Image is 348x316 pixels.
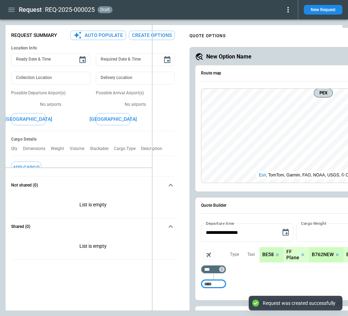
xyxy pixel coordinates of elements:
[230,252,239,258] p: Type
[11,90,90,96] p: Possible Departure Airport(s)
[11,113,46,125] button: [GEOGRAPHIC_DATA]
[129,31,175,40] button: Create Options
[96,90,175,96] p: Possible Arrival Airport(s)
[11,218,175,235] button: Shared (0)
[76,53,90,67] button: Choose date
[70,146,90,151] p: Volume
[201,203,226,208] h6: Quote Builder
[11,102,90,108] p: No airports
[312,252,334,258] p: B762NEW
[160,53,174,67] button: Choose date
[11,177,175,193] button: Not shared (0)
[23,146,51,151] p: Dimensions
[11,146,23,151] p: Qty
[304,5,342,15] button: New Request
[11,137,175,142] h6: Cargo Details
[96,102,175,108] p: No airports
[99,7,111,12] span: draft
[262,252,274,258] p: BE58
[259,173,266,177] a: Esri
[301,220,326,226] label: Cargo Weight
[247,252,255,258] p: Taxi
[286,249,299,261] p: FF Plane
[206,220,234,226] label: Departure time
[11,224,30,229] h6: Shared (0)
[19,6,42,14] h1: Request
[190,34,226,38] h4: QUOTE OPTIONS
[90,146,114,151] p: Stackable
[11,193,175,218] p: List is empty
[317,89,330,96] span: PEX
[11,235,175,259] p: List is empty
[11,32,57,38] p: Request Summary
[141,146,168,151] p: Description
[279,226,293,239] button: Choose date, selected date is Sep 9, 2025
[96,113,131,125] button: [GEOGRAPHIC_DATA]
[114,146,141,151] p: Cargo Type
[11,193,175,218] div: Not shared (0)
[51,146,70,151] p: Weight
[11,161,41,174] button: Add Cargo
[201,265,226,274] div: Too short
[204,250,214,260] span: Aircraft selection
[263,300,335,306] div: Request was created successfully
[70,31,126,40] button: Auto Populate
[11,235,175,259] div: Not shared (0)
[11,183,38,188] h6: Not shared (0)
[45,6,95,14] h2: REQ-2025-000025
[206,53,252,61] h5: New Option Name
[201,71,221,76] h6: Route map
[11,46,175,51] h6: Location Info
[201,280,226,288] div: Too short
